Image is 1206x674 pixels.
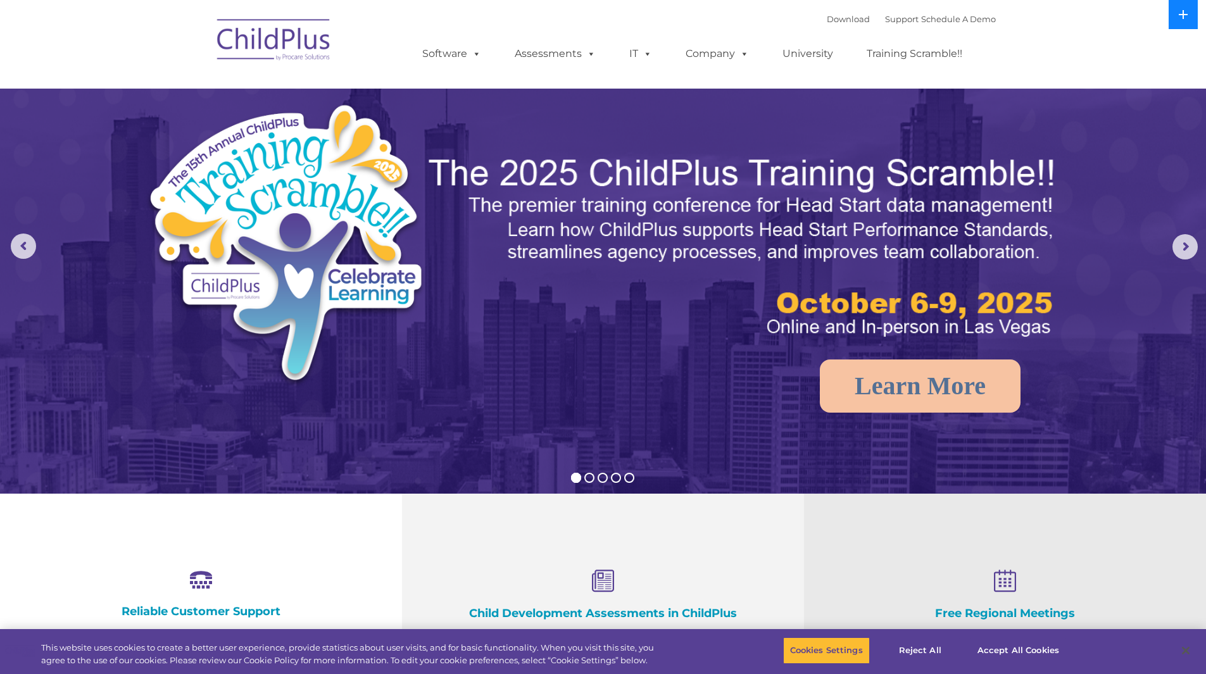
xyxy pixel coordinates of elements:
[970,637,1066,664] button: Accept All Cookies
[885,14,919,24] a: Support
[1172,637,1200,665] button: Close
[63,604,339,618] h4: Reliable Customer Support
[770,41,846,66] a: University
[176,135,230,145] span: Phone number
[921,14,996,24] a: Schedule A Demo
[410,41,494,66] a: Software
[827,14,870,24] a: Download
[211,10,337,73] img: ChildPlus by Procare Solutions
[854,41,975,66] a: Training Scramble!!
[827,14,996,24] font: |
[820,359,1021,413] a: Learn More
[673,41,762,66] a: Company
[502,41,608,66] a: Assessments
[465,606,741,620] h4: Child Development Assessments in ChildPlus
[41,642,663,666] div: This website uses cookies to create a better user experience, provide statistics about user visit...
[176,84,215,93] span: Last name
[617,41,665,66] a: IT
[783,637,870,664] button: Cookies Settings
[881,637,960,664] button: Reject All
[867,606,1143,620] h4: Free Regional Meetings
